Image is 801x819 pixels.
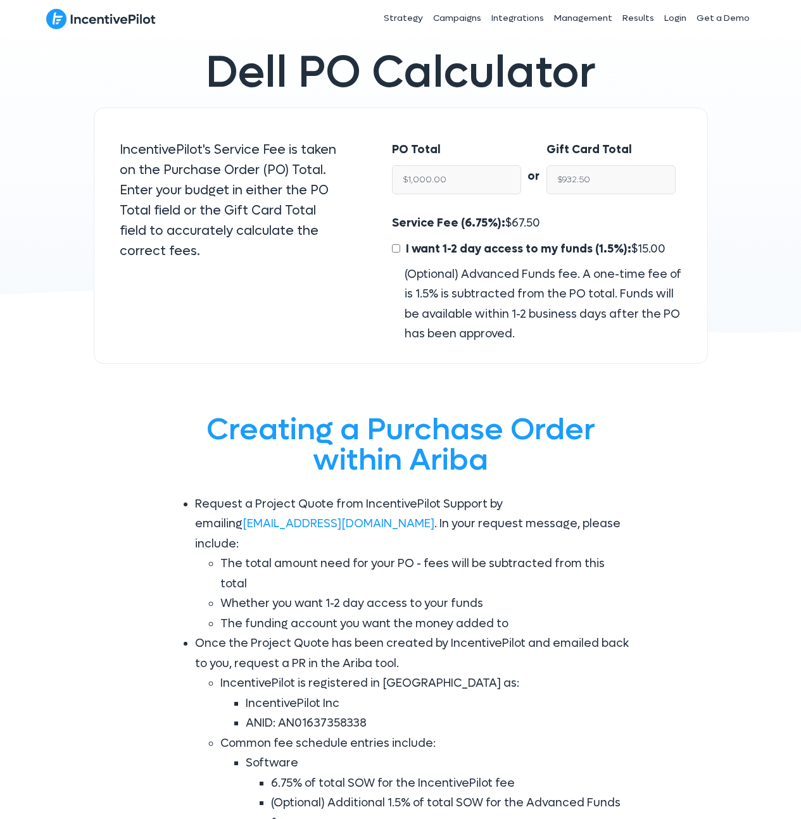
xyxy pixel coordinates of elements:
li: IncentivePilot is registered in [GEOGRAPHIC_DATA] as: [220,673,632,734]
a: Get a Demo [691,3,755,34]
span: 15.00 [638,242,665,256]
div: (Optional) Advanced Funds fee. A one-time fee of is 1.5% is subtracted from the PO total. Funds w... [392,265,681,344]
li: Whether you want 1-2 day access to your funds [220,594,632,614]
label: Gift Card Total [546,140,632,160]
a: [EMAIL_ADDRESS][DOMAIN_NAME] [243,516,434,531]
div: or [521,140,546,187]
li: Request a Project Quote from IncentivePilot Support by emailing . In your request message, please... [195,494,632,634]
li: The total amount need for your PO - fees will be subtracted from this total [220,554,632,594]
li: IncentivePilot Inc [246,694,632,714]
nav: Header Menu [292,3,755,34]
span: I want 1-2 day access to my funds (1.5%): [406,242,631,256]
span: Service Fee (6.75%): [392,216,505,230]
span: Creating a Purchase Order within Ariba [206,409,595,480]
span: Dell PO Calculator [206,44,596,101]
a: Management [549,3,617,34]
label: PO Total [392,140,441,160]
p: IncentivePilot's Service Fee is taken on the Purchase Order (PO) Total. Enter your budget in eith... [120,140,342,261]
input: I want 1-2 day access to my funds (1.5%):$15.00 [392,244,400,253]
a: Integrations [486,3,549,34]
img: IncentivePilot [46,8,156,30]
a: Login [659,3,691,34]
a: Results [617,3,659,34]
li: ANID: AN01637358338 [246,713,632,734]
div: $ [392,213,681,344]
a: Strategy [379,3,428,34]
li: The funding account you want the money added to [220,614,632,634]
li: 6.75% of total SOW for the IncentivePilot fee [271,773,632,794]
span: 67.50 [512,216,540,230]
span: $ [403,242,665,256]
a: Campaigns [428,3,486,34]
